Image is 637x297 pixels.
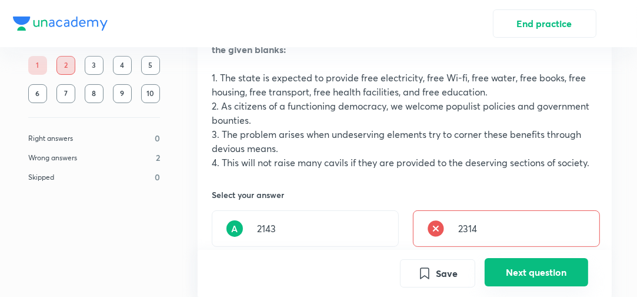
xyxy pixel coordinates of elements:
button: End practice [493,9,596,38]
div: 7 [56,84,75,103]
p: 2314 [458,222,477,236]
div: 8 [85,84,104,103]
p: 3. The problem arises when undeserving elements try to corner these benefits through devious means. [212,127,598,156]
p: Skipped [28,172,54,183]
div: A [226,220,243,237]
div: 2 [56,56,75,75]
div: 5 [141,56,160,75]
div: 1 [28,56,47,75]
button: Save [400,259,475,288]
h5: Select your answer [212,189,284,201]
div: 6 [28,84,47,103]
p: 1. The state is expected to provide free electricity, free Wi-fi, free water, free books, free ho... [212,71,598,99]
div: 9 [113,84,132,103]
p: 2. As citizens of a functioning democracy, we welcome populist policies and government bounties. [212,99,598,127]
p: Wrong answers [28,153,77,163]
div: 3 [85,56,104,75]
div: 4 [113,56,132,75]
p: Right answers [28,133,73,144]
img: Company Logo [13,16,108,31]
button: Next question [485,258,588,286]
p: 2143 [257,222,276,236]
p: 0 [155,132,160,144]
div: 10 [141,84,160,103]
p: 2 [156,151,160,164]
p: 0 [155,171,160,183]
p: 4. This will not raise many cavils if they are provided to the deserving sections of society. [212,156,598,170]
img: wrong [428,220,444,237]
